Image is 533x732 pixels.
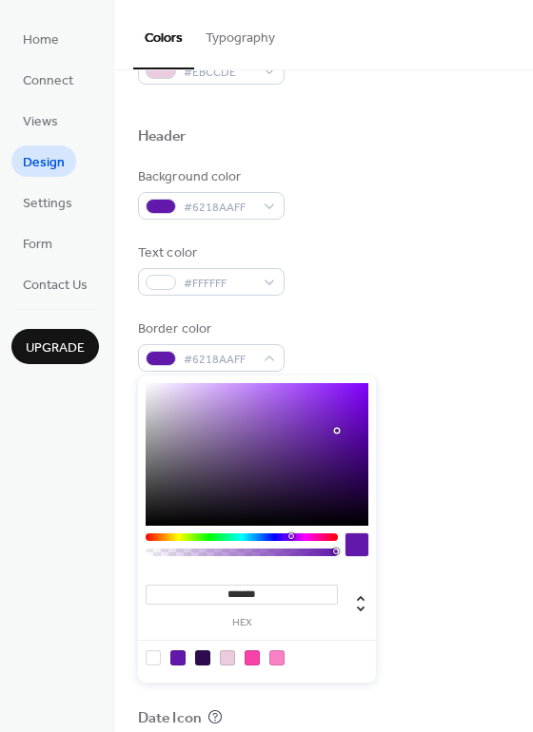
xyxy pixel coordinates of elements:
button: Upgrade [11,329,99,364]
div: Text color [138,243,281,263]
span: #EBCCDE [184,63,254,83]
span: #FFFFFF [184,274,254,294]
div: rgb(255, 255, 255) [146,650,161,665]
a: Home [11,23,70,54]
div: Date Icon [138,709,202,729]
div: Border color [138,319,281,339]
span: Connect [23,71,73,91]
div: rgb(45, 11, 78) [195,650,210,665]
a: Contact Us [11,268,99,299]
div: rgb(98, 24, 170) [170,650,186,665]
div: rgb(235, 204, 222) [220,650,235,665]
a: Settings [11,186,84,218]
span: Contact Us [23,276,88,296]
div: rgb(250, 129, 198) [269,650,285,665]
span: #6218AAFF [184,198,254,218]
div: Background color [138,167,281,187]
span: Upgrade [26,338,85,358]
a: Form [11,227,64,259]
a: Views [11,105,69,136]
div: rgb(247, 66, 170) [245,650,260,665]
span: Form [23,235,52,255]
a: Connect [11,64,85,95]
span: Design [23,153,65,173]
a: Design [11,145,76,177]
span: Views [23,112,58,132]
label: hex [146,618,338,628]
span: #6218AAFF [184,350,254,370]
span: Home [23,30,59,50]
div: Header [138,127,187,147]
span: Settings [23,194,72,214]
